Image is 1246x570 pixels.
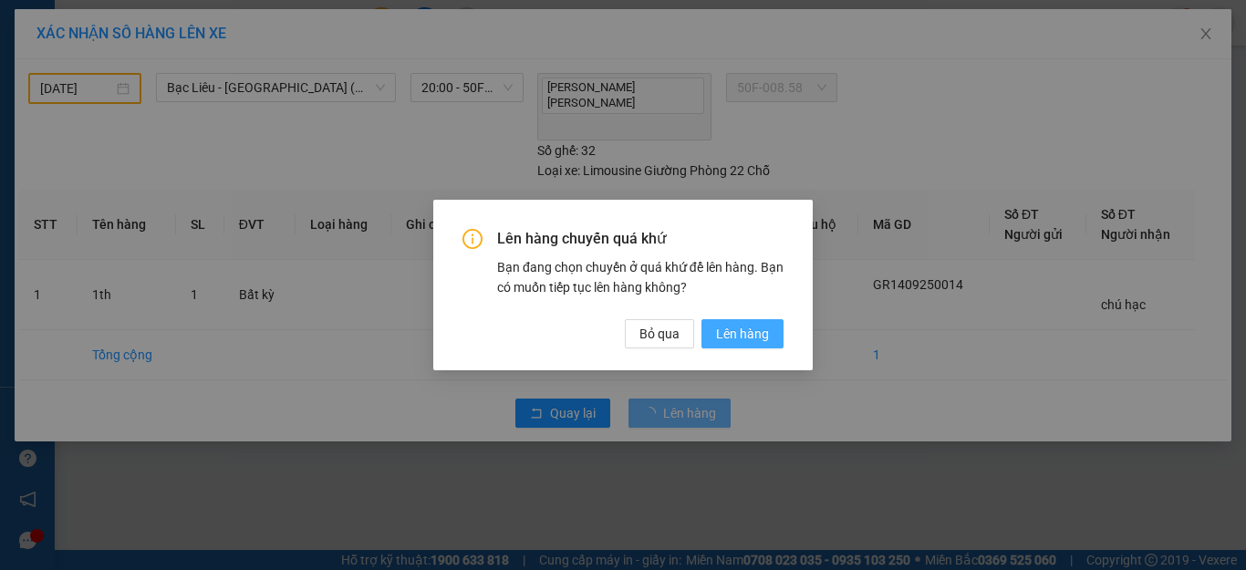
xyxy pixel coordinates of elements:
[716,324,769,344] span: Lên hàng
[701,319,784,348] button: Lên hàng
[497,257,784,297] div: Bạn đang chọn chuyến ở quá khứ để lên hàng. Bạn có muốn tiếp tục lên hàng không?
[497,229,784,249] span: Lên hàng chuyến quá khứ
[625,319,694,348] button: Bỏ qua
[462,229,483,249] span: info-circle
[639,324,680,344] span: Bỏ qua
